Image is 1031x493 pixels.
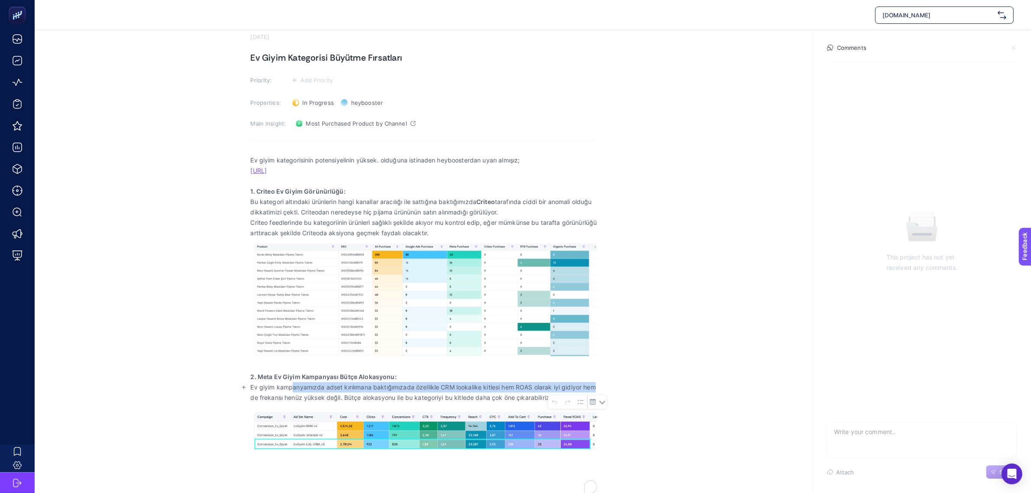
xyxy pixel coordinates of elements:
span: Attach [836,469,854,476]
div: Editor contextual toolbar [548,396,607,409]
h3: Main insight: [251,120,287,127]
h3: Priority: [251,77,287,84]
div: Open Intercom Messenger [1002,464,1022,484]
button: Add Priority [289,75,336,85]
span: Most Purchased Product by Channel [306,120,407,127]
h3: Properties: [251,99,287,106]
span: Add Priority [301,77,333,84]
span: heybooster [351,99,383,106]
strong: Criteo [476,198,495,205]
h4: Comments [837,44,866,51]
span: In Progress [303,99,334,106]
h1: Ev Giyim Kategorisi Büyütme Fırsatları [251,51,597,65]
p: Ev giyim kategorisinin potensiyelinin yüksek. olduğuna istinaden heyboosterdan uyarı almışız; [251,155,597,165]
button: Send [986,465,1017,479]
strong: 1. Criteo Ev Giyim Görünürlüğü: [251,188,346,195]
span: Bu kategori altındaki ürünlerin hangi kanallar aracılığı ile sattığına baktığımızda tarafında cid... [251,197,597,217]
a: Most Purchased Product by Channel [292,117,419,130]
p: Criteo feedlerinde bu kategoriinin ürünleri sağlıklı şekilde akıyor mu kontrol edip, eğer mümküns... [251,217,597,238]
a: [URL] [251,167,267,174]
span: Feedback [5,3,33,10]
img: svg%3e [998,11,1006,19]
strong: 2. Meta Ev Giyim Kampanyası Bütçe Alokasyonu: [251,373,397,380]
img: 1759615015368-image.png [251,409,597,451]
p: Ev giyim kampanyamızda adset kırılımana baktığımızada özellikle CRM lookalike kitlesi hem ROAS ol... [251,382,597,403]
img: 1759614029801-image.png [251,243,597,356]
span: Send [999,469,1012,476]
span: [DOMAIN_NAME] [882,11,994,19]
time: [DATE] [251,33,270,40]
p: This project has not yet received any comments. [886,252,957,273]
